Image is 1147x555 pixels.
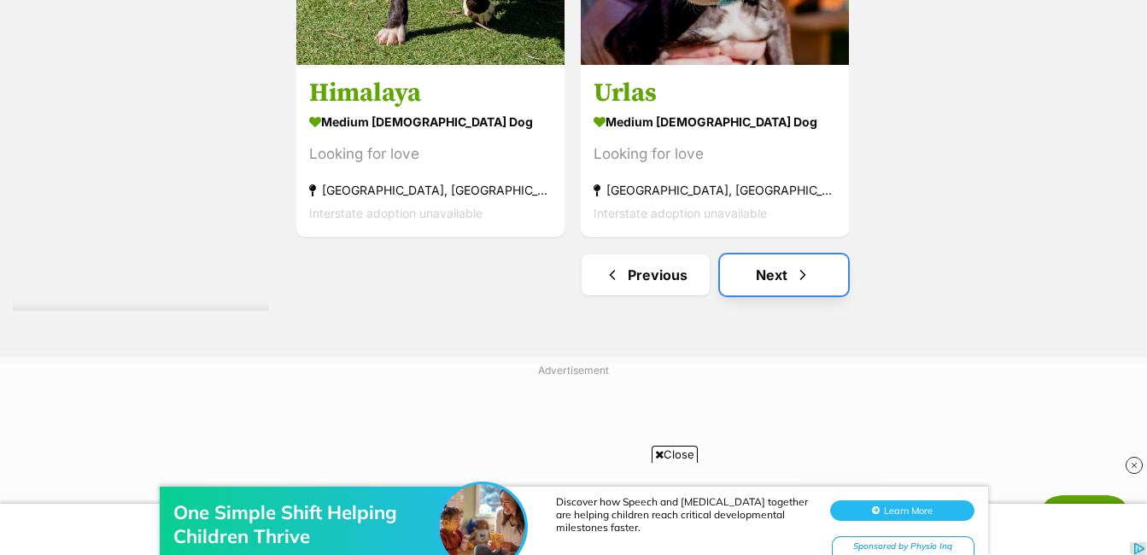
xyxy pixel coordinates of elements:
[830,48,974,68] button: Learn More
[440,32,525,117] img: One Simple Shift Helping Children Thrive
[309,109,552,134] strong: medium [DEMOGRAPHIC_DATA] Dog
[1126,457,1143,474] img: close_rtb.svg
[720,254,848,295] a: Next page
[594,77,836,109] h3: Urlas
[594,143,836,166] div: Looking for love
[309,178,552,202] strong: [GEOGRAPHIC_DATA], [GEOGRAPHIC_DATA]
[556,43,812,81] div: Discover how Speech and [MEDICAL_DATA] together are helping children reach critical developmental...
[295,254,1134,295] nav: Pagination
[594,206,767,220] span: Interstate adoption unavailable
[173,48,447,96] div: One Simple Shift Helping Children Thrive
[594,178,836,202] strong: [GEOGRAPHIC_DATA], [GEOGRAPHIC_DATA]
[309,143,552,166] div: Looking for love
[652,446,698,463] span: Close
[594,109,836,134] strong: medium [DEMOGRAPHIC_DATA] Dog
[309,77,552,109] h3: Himalaya
[582,254,710,295] a: Previous page
[832,84,974,105] div: Sponsored by Physio Inq
[581,64,849,237] a: Urlas medium [DEMOGRAPHIC_DATA] Dog Looking for love [GEOGRAPHIC_DATA], [GEOGRAPHIC_DATA] Interst...
[309,206,483,220] span: Interstate adoption unavailable
[296,64,565,237] a: Himalaya medium [DEMOGRAPHIC_DATA] Dog Looking for love [GEOGRAPHIC_DATA], [GEOGRAPHIC_DATA] Inte...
